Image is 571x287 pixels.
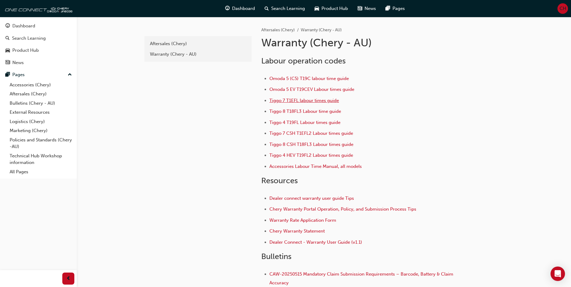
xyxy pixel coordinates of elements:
span: Product Hub [321,5,348,12]
span: car-icon [5,48,10,53]
div: Pages [12,71,25,78]
span: News [365,5,376,12]
div: Dashboard [12,23,35,29]
span: search-icon [265,5,269,12]
a: news-iconNews [353,2,381,15]
a: Omoda 5 (C5) T19C labour time guide [269,76,349,81]
span: guage-icon [225,5,230,12]
span: CH [560,5,566,12]
a: Warranty (Chery - AU) [147,49,249,60]
h1: Warranty (Chery - AU) [261,36,459,49]
a: Tiggo 7 CSH T1EFL2 Labour times guide [269,131,353,136]
span: news-icon [358,5,362,12]
a: Tiggo 8 CSH T18FL3 Labour times guide [269,142,353,147]
span: guage-icon [5,23,10,29]
li: Warranty (Chery - AU) [301,27,342,34]
a: CAW-20250515 Mandatory Claim Submission Requirements – Barcode, Battery & Claim Accuracy [269,271,455,285]
a: car-iconProduct Hub [310,2,353,15]
a: Tiggo 4 HEV T19FL2 Labour times guide [269,153,353,158]
span: Pages [393,5,405,12]
a: Tiggo 4 T19FL Labour times guide [269,120,340,125]
a: Technical Hub Workshop information [7,151,74,167]
div: Warranty (Chery - AU) [150,51,246,58]
a: Omoda 5 EV T19CEV Labour times guide [269,87,354,92]
a: Accessories Labour Time Manual, all models [269,164,362,169]
span: news-icon [5,60,10,66]
span: pages-icon [5,72,10,78]
button: DashboardSearch LearningProduct HubNews [2,19,74,69]
a: Aftersales (Chery) [7,89,74,99]
a: Dashboard [2,20,74,32]
button: CH [557,3,568,14]
span: prev-icon [66,275,71,282]
a: pages-iconPages [381,2,410,15]
button: Pages [2,69,74,80]
a: Policies and Standards (Chery -AU) [7,135,74,151]
div: News [12,59,24,66]
span: Dashboard [232,5,255,12]
a: Chery Warranty Statement [269,228,325,234]
span: Resources [261,176,298,185]
a: Tiggo 8 T18FL3 Labour time guide [269,109,341,114]
a: Dealer connect warranty user guide Tips [269,196,354,201]
div: Product Hub [12,47,39,54]
a: Product Hub [2,45,74,56]
span: Bulletins [261,252,291,261]
a: Chery Warranty Portal Operation, Policy, and Submission Process Tips [269,206,416,212]
a: Warranty Rate Application Form [269,218,336,223]
img: oneconnect [3,2,72,14]
a: search-iconSearch Learning [260,2,310,15]
span: Search Learning [271,5,305,12]
span: car-icon [315,5,319,12]
a: Accessories (Chery) [7,80,74,90]
a: Dealer Connect - Warranty User Guide (v1.1) [269,239,362,245]
div: Search Learning [12,35,46,42]
a: Logistics (Chery) [7,117,74,126]
a: guage-iconDashboard [220,2,260,15]
a: Bulletins (Chery - AU) [7,99,74,108]
a: Aftersales (Chery) [147,39,249,49]
div: Open Intercom Messenger [551,267,565,281]
span: pages-icon [386,5,390,12]
a: Search Learning [2,33,74,44]
a: All Pages [7,167,74,177]
span: Labour operation codes [261,56,346,66]
span: up-icon [68,71,72,79]
a: Marketing (Chery) [7,126,74,135]
div: Aftersales (Chery) [150,40,246,47]
a: News [2,57,74,68]
span: search-icon [5,36,10,41]
a: Aftersales (Chery) [261,27,295,32]
a: Tiggo 7 T1EFL labour times guide [269,98,339,103]
a: External Resources [7,108,74,117]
